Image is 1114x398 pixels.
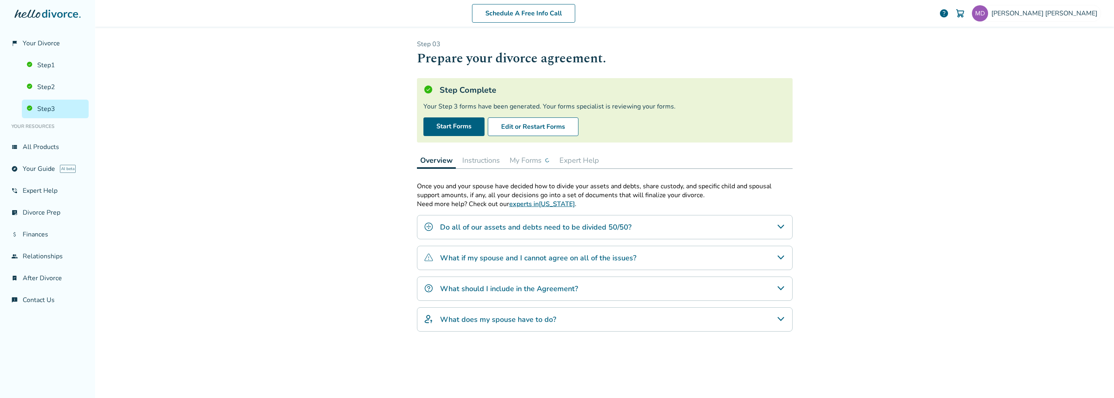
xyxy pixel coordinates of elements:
a: phone_in_talkExpert Help [6,181,89,200]
div: Do all of our assets and debts need to be divided 50/50? [417,215,793,239]
a: Step1 [22,56,89,74]
a: chat_infoContact Us [6,291,89,309]
h4: Do all of our assets and debts need to be divided 50/50? [440,222,631,232]
a: help [939,9,949,18]
button: Edit or Restart Forms [488,117,578,136]
img: What does my spouse have to do? [424,314,434,324]
a: exploreYour GuideAI beta [6,160,89,178]
button: Overview [417,152,456,169]
img: What should I include in the Agreement? [424,283,434,293]
a: Step2 [22,78,89,96]
span: [PERSON_NAME] [PERSON_NAME] [991,9,1101,18]
a: list_alt_checkDivorce Prep [6,203,89,222]
img: Do all of our assets and debts need to be divided 50/50? [424,222,434,232]
span: bookmark_check [11,275,18,281]
a: attach_moneyFinances [6,225,89,244]
a: flag_2Your Divorce [6,34,89,53]
span: Your Divorce [23,39,60,48]
a: groupRelationships [6,247,89,266]
h4: What should I include in the Agreement? [440,283,578,294]
div: What does my spouse have to do? [417,307,793,332]
p: Once you and your spouse have decided how to divide your assets and debts, share custody, and spe... [417,182,793,200]
h1: Prepare your divorce agreement. [417,49,793,68]
button: Expert Help [556,152,602,168]
span: chat_info [11,297,18,303]
span: explore [11,166,18,172]
span: AI beta [60,165,76,173]
iframe: Chat Widget [1074,359,1114,398]
img: ... [545,158,550,163]
li: Your Resources [6,118,89,134]
img: What if my spouse and I cannot agree on all of the issues? [424,253,434,262]
a: Start Forms [423,117,485,136]
span: phone_in_talk [11,187,18,194]
h4: What does my spouse have to do? [440,314,556,325]
p: Step 0 3 [417,40,793,49]
span: attach_money [11,231,18,238]
a: view_listAll Products [6,138,89,156]
h4: What if my spouse and I cannot agree on all of the issues? [440,253,636,263]
a: Step3 [22,100,89,118]
span: list_alt_check [11,209,18,216]
img: michelledodson1115@gmail.com [972,5,988,21]
span: view_list [11,144,18,150]
span: flag_2 [11,40,18,47]
a: bookmark_checkAfter Divorce [6,269,89,287]
div: What should I include in the Agreement? [417,277,793,301]
img: Cart [955,9,965,18]
a: Schedule A Free Info Call [472,4,575,23]
div: What if my spouse and I cannot agree on all of the issues? [417,246,793,270]
h5: Step Complete [440,85,496,96]
div: Your Step 3 forms have been generated. Your forms specialist is reviewing your forms. [423,102,786,111]
span: group [11,253,18,260]
button: Instructions [459,152,503,168]
button: My Forms [506,152,553,168]
a: experts in[US_STATE] [509,200,575,209]
p: Need more help? Check out our . [417,200,793,209]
